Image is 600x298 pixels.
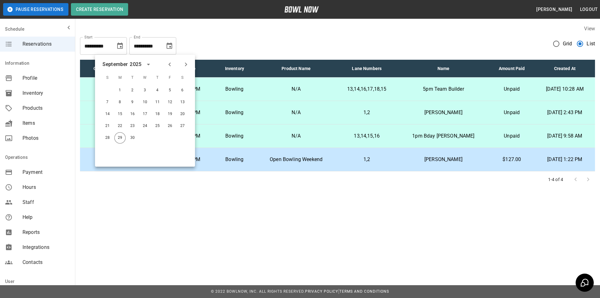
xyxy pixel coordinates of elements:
span: S [177,72,188,84]
p: N/A [262,132,331,140]
th: Check In [80,60,124,78]
th: Name [398,60,489,78]
span: Help [22,214,70,221]
button: Sep 16, 2025 [127,109,138,120]
span: © 2022 BowlNow, Inc. All Rights Reserved. [211,289,305,294]
p: N/A [262,109,331,116]
span: Payment [22,169,70,176]
button: Sep 15, 2025 [114,109,126,120]
button: Sep 2, 2025 [127,85,138,96]
th: Inventory [212,60,257,78]
button: Sep 25, 2025 [152,120,163,132]
div: September [102,61,128,68]
span: Inventory [22,89,70,97]
span: Products [22,104,70,112]
button: Sep 14, 2025 [102,109,113,120]
button: Sep 12, 2025 [164,97,176,108]
span: Hours [22,184,70,191]
button: Choose date, selected date is Sep 29, 2025 [114,40,126,52]
span: Profile [22,74,70,82]
th: Amount Paid [489,60,535,78]
span: Items [22,119,70,127]
span: Photos [22,134,70,142]
p: 13,14,15,16 [341,132,393,140]
p: Bowling [217,109,252,116]
button: Sep 10, 2025 [139,97,151,108]
span: Integrations [22,244,70,251]
p: 5pm Team Builder [403,85,484,93]
span: T [152,72,163,84]
button: Sep 26, 2025 [164,120,176,132]
p: Bowling [217,132,252,140]
span: F [164,72,176,84]
p: Unpaid [494,132,530,140]
th: Created At [535,60,595,78]
span: W [139,72,151,84]
button: Sep 18, 2025 [152,109,163,120]
span: Reports [22,229,70,236]
label: View [584,26,595,32]
span: Staff [22,199,70,206]
p: 1,2 [341,109,393,116]
button: [PERSON_NAME] [534,4,575,15]
button: Choose date, selected date is Oct 29, 2025 [163,40,176,52]
button: Sep 22, 2025 [114,120,126,132]
button: Sep 1, 2025 [114,85,126,96]
button: Sep 6, 2025 [177,85,188,96]
img: logo [284,6,319,13]
span: Reservations [22,40,70,48]
button: Sep 28, 2025 [102,132,113,144]
button: Logout [577,4,600,15]
button: Sep 8, 2025 [114,97,126,108]
button: Create Reservation [71,3,128,16]
p: [PERSON_NAME] [403,156,484,163]
a: Privacy Policy [305,289,338,294]
button: calendar view is open, switch to year view [143,59,154,70]
div: 2025 [130,61,141,68]
button: Sep 13, 2025 [177,97,188,108]
p: Unpaid [494,109,530,116]
span: Contacts [22,259,70,266]
button: Sep 11, 2025 [152,97,163,108]
a: Terms and Conditions [339,289,389,294]
button: Pause Reservations [3,3,68,16]
p: [DATE] 10:28 AM [540,85,590,93]
button: Sep 23, 2025 [127,120,138,132]
p: Unpaid [494,85,530,93]
button: Sep 3, 2025 [139,85,151,96]
span: S [102,72,113,84]
p: $127.00 [494,156,530,163]
p: [DATE] 1:22 PM [540,156,590,163]
p: [PERSON_NAME] [403,109,484,116]
span: M [114,72,126,84]
button: Sep 7, 2025 [102,97,113,108]
p: [DATE] 9:58 AM [540,132,590,140]
p: [DATE] 2:43 PM [540,109,590,116]
span: List [587,40,595,48]
button: Next month [181,59,191,70]
p: Bowling [217,85,252,93]
p: 13,14,16,17,18,15 [341,85,393,93]
button: Sep 27, 2025 [177,120,188,132]
p: 1,2 [341,156,393,163]
button: Sep 20, 2025 [177,109,188,120]
p: Open Bowling Weekend [262,156,331,163]
button: Sep 17, 2025 [139,109,151,120]
button: Sep 24, 2025 [139,120,151,132]
p: 1pm Bday [PERSON_NAME] [403,132,484,140]
p: Bowling [217,156,252,163]
span: Grid [563,40,572,48]
button: Sep 5, 2025 [164,85,176,96]
button: Sep 4, 2025 [152,85,163,96]
th: Product Name [257,60,336,78]
span: T [127,72,138,84]
button: Sep 30, 2025 [127,132,138,144]
p: 1-4 of 4 [548,176,563,183]
button: Sep 29, 2025 [114,132,126,144]
th: Lane Numbers [336,60,398,78]
button: Previous month [164,59,175,70]
button: Sep 21, 2025 [102,120,113,132]
button: Sep 9, 2025 [127,97,138,108]
button: Sep 19, 2025 [164,109,176,120]
p: N/A [262,85,331,93]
